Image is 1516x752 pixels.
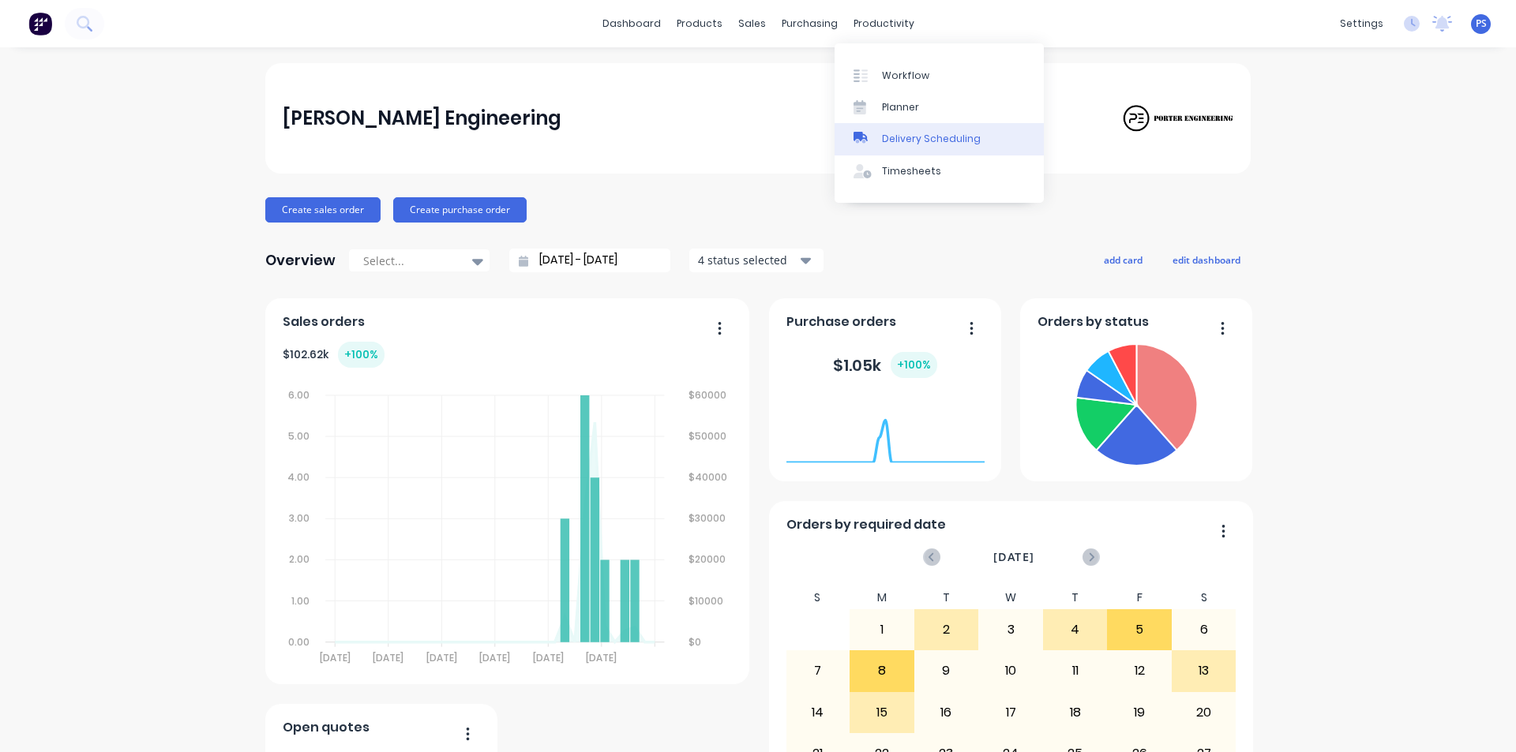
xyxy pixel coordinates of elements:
[586,651,617,664] tspan: [DATE]
[1107,586,1172,609] div: F
[288,635,310,649] tspan: 0.00
[882,100,919,114] div: Planner
[1044,693,1107,732] div: 18
[479,651,510,664] tspan: [DATE]
[993,548,1034,566] span: [DATE]
[786,651,850,690] div: 7
[689,511,726,525] tspan: $30000
[265,245,336,276] div: Overview
[1044,651,1107,690] div: 11
[1123,104,1233,133] img: Porter Engineering
[595,12,669,36] a: dashboard
[915,693,978,732] div: 16
[1108,610,1171,649] div: 5
[689,470,728,484] tspan: $40000
[1044,610,1107,649] div: 4
[835,155,1044,187] a: Timesheets
[914,586,979,609] div: T
[1173,610,1236,649] div: 6
[850,693,914,732] div: 15
[978,586,1043,609] div: W
[291,594,310,608] tspan: 1.00
[979,693,1042,732] div: 17
[1108,693,1171,732] div: 19
[28,12,52,36] img: Factory
[288,429,310,443] tspan: 5.00
[1173,651,1236,690] div: 13
[835,59,1044,91] a: Workflow
[1173,693,1236,732] div: 20
[1108,651,1171,690] div: 12
[288,388,310,402] tspan: 6.00
[835,92,1044,123] a: Planner
[882,132,981,146] div: Delivery Scheduling
[669,12,730,36] div: products
[882,69,929,83] div: Workflow
[1162,249,1251,270] button: edit dashboard
[891,352,937,378] div: + 100 %
[1172,586,1236,609] div: S
[730,12,774,36] div: sales
[283,312,365,331] span: Sales orders
[689,388,727,402] tspan: $60000
[979,651,1042,690] div: 10
[1332,12,1391,36] div: settings
[373,651,403,664] tspan: [DATE]
[338,342,385,368] div: + 100 %
[1476,17,1487,31] span: PS
[393,197,527,223] button: Create purchase order
[319,651,350,664] tspan: [DATE]
[850,651,914,690] div: 8
[1038,312,1149,331] span: Orders by status
[850,586,914,609] div: M
[979,610,1042,649] div: 3
[1094,249,1153,270] button: add card
[882,164,941,178] div: Timesheets
[289,553,310,567] tspan: 2.00
[915,651,978,690] div: 9
[533,651,564,664] tspan: [DATE]
[283,342,385,368] div: $ 102.62k
[786,693,850,732] div: 14
[915,610,978,649] div: 2
[689,429,727,443] tspan: $50000
[689,249,824,272] button: 4 status selected
[786,586,850,609] div: S
[289,511,310,525] tspan: 3.00
[835,123,1044,155] a: Delivery Scheduling
[265,197,381,223] button: Create sales order
[287,470,310,484] tspan: 4.00
[698,252,797,268] div: 4 status selected
[833,352,937,378] div: $ 1.05k
[283,103,561,134] div: [PERSON_NAME] Engineering
[283,718,370,737] span: Open quotes
[426,651,457,664] tspan: [DATE]
[850,610,914,649] div: 1
[786,312,896,331] span: Purchase orders
[689,594,724,608] tspan: $10000
[689,635,702,649] tspan: $0
[689,553,726,567] tspan: $20000
[1043,586,1108,609] div: T
[774,12,846,36] div: purchasing
[846,12,922,36] div: productivity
